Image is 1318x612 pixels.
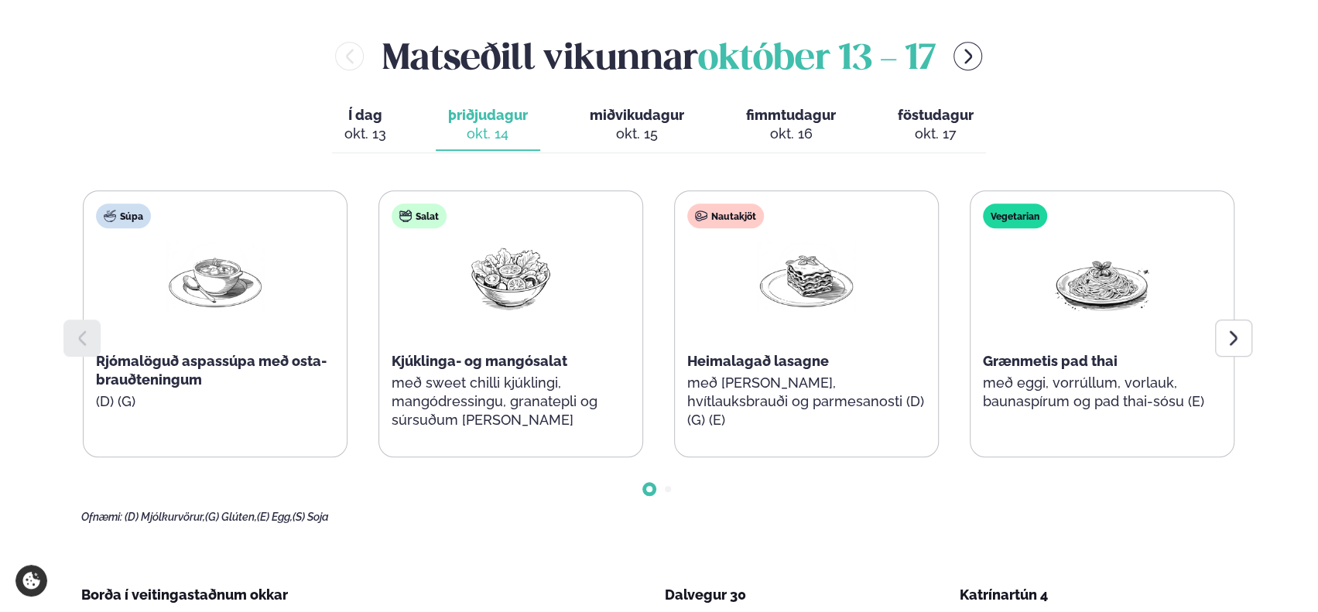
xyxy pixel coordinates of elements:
span: þriðjudagur [448,107,528,123]
span: Kjúklinga- og mangósalat [392,353,567,369]
button: menu-btn-left [335,42,364,70]
img: Lasagna.png [757,241,856,313]
button: Í dag okt. 13 [332,100,399,151]
span: október 13 - 17 [697,43,935,77]
span: (S) Soja [293,511,329,523]
span: miðvikudagur [590,107,684,123]
div: okt. 13 [344,125,386,143]
span: Í dag [344,106,386,125]
span: Go to slide 1 [646,486,652,492]
div: Súpa [96,203,151,228]
img: Soup.png [166,241,265,313]
button: menu-btn-right [953,42,982,70]
span: Rjómalöguð aspassúpa með osta-brauðteningum [96,353,327,388]
button: þriðjudagur okt. 14 [436,100,540,151]
p: (D) (G) [96,392,334,411]
div: Dalvegur 30 [665,586,942,604]
button: miðvikudagur okt. 15 [577,100,697,151]
img: salad.svg [399,210,412,222]
p: með sweet chilli kjúklingi, mangódressingu, granatepli og súrsuðum [PERSON_NAME] [392,374,630,429]
img: Salad.png [461,241,560,313]
div: okt. 14 [448,125,528,143]
span: föstudagur [898,107,974,123]
img: Spagetti.png [1053,241,1152,313]
div: Vegetarian [983,203,1047,228]
div: okt. 16 [746,125,836,143]
button: fimmtudagur okt. 16 [734,100,848,151]
span: (E) Egg, [257,511,293,523]
span: Grænmetis pad thai [983,353,1118,369]
span: fimmtudagur [746,107,836,123]
div: okt. 15 [590,125,684,143]
span: (D) Mjólkurvörur, [125,511,205,523]
h2: Matseðill vikunnar [382,31,935,81]
a: Cookie settings [15,565,47,597]
div: Nautakjöt [687,203,764,228]
span: Go to slide 2 [665,486,671,492]
div: Salat [392,203,447,228]
span: Ofnæmi: [81,511,122,523]
button: föstudagur okt. 17 [885,100,986,151]
span: (G) Glúten, [205,511,257,523]
p: með [PERSON_NAME], hvítlauksbrauði og parmesanosti (D) (G) (E) [687,374,926,429]
span: Heimalagað lasagne [687,353,829,369]
img: soup.svg [104,210,116,222]
div: Katrínartún 4 [960,586,1237,604]
div: okt. 17 [898,125,974,143]
p: með eggi, vorrúllum, vorlauk, baunaspírum og pad thai-sósu (E) [983,374,1221,411]
img: beef.svg [695,210,707,222]
span: Borða í veitingastaðnum okkar [81,586,288,603]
